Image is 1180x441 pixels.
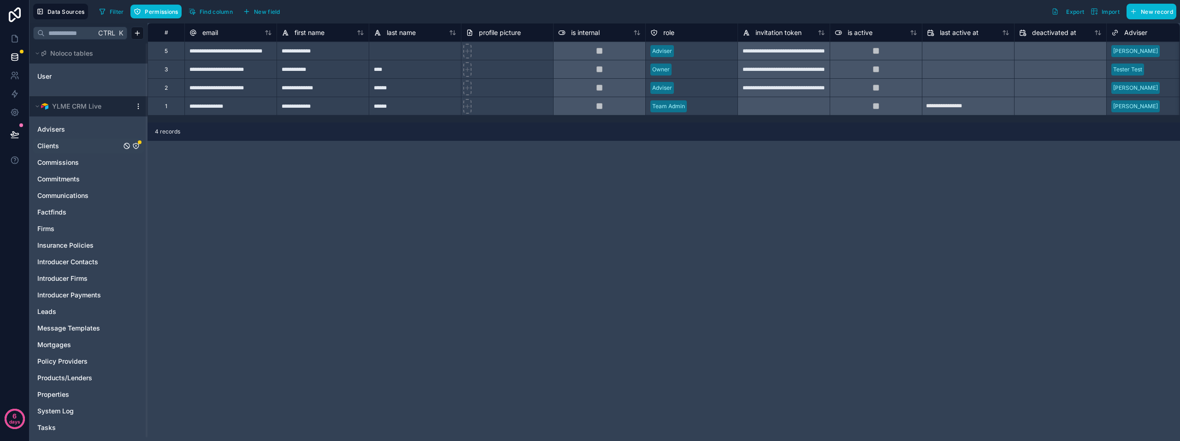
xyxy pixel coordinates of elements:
[33,139,144,153] div: Clients
[1141,8,1173,15] span: New record
[50,49,93,58] span: Noloco tables
[37,125,121,134] a: Advisers
[37,340,71,349] span: Mortgages
[37,340,121,349] a: Mortgages
[9,415,20,428] p: days
[37,158,121,167] a: Commissions
[47,8,85,15] span: Data Sources
[755,28,802,37] span: invitation token
[663,28,674,37] span: role
[33,387,144,402] div: Properties
[110,8,124,15] span: Filter
[33,337,144,352] div: Mortgages
[37,423,121,432] a: Tasks
[37,141,121,151] a: Clients
[33,271,144,286] div: Introducer Firms
[37,357,121,366] a: Policy Providers
[387,28,416,37] span: last name
[37,390,69,399] span: Properties
[130,5,185,18] a: Permissions
[33,304,144,319] div: Leads
[1087,4,1123,19] button: Import
[33,4,88,19] button: Data Sources
[155,29,177,36] div: #
[33,371,144,385] div: Products/Lenders
[1102,8,1120,15] span: Import
[37,274,121,283] a: Introducer Firms
[1032,28,1076,37] span: deactivated at
[165,84,168,92] div: 2
[37,324,121,333] a: Message Templates
[37,307,56,316] span: Leads
[1048,4,1087,19] button: Export
[1066,8,1084,15] span: Export
[37,324,100,333] span: Message Templates
[37,274,88,283] span: Introducer Firms
[33,172,144,186] div: Commitments
[12,412,17,421] p: 6
[37,174,80,184] span: Commitments
[33,100,131,113] button: Airtable LogoYLME CRM Live
[37,406,121,416] a: System Log
[479,28,521,37] span: profile picture
[1127,4,1176,19] button: New record
[33,205,144,220] div: Factfinds
[295,28,324,37] span: first name
[1124,28,1147,37] span: Adviser
[185,5,236,18] button: Find column
[37,174,121,184] a: Commitments
[1113,84,1158,92] div: [PERSON_NAME]
[33,238,144,253] div: Insurance Policies
[33,404,144,418] div: System Log
[33,221,144,236] div: Firms
[145,8,178,15] span: Permissions
[848,28,873,37] span: is active
[33,255,144,269] div: Introducer Contacts
[33,188,144,203] div: Communications
[37,373,121,383] a: Products/Lenders
[33,354,144,369] div: Policy Providers
[37,406,74,416] span: System Log
[165,47,168,55] div: 5
[1113,65,1142,74] div: Tester Test
[37,307,121,316] a: Leads
[37,208,66,217] span: Factfinds
[202,28,218,37] span: email
[37,390,121,399] a: Properties
[33,47,138,60] button: Noloco tables
[37,241,121,250] a: Insurance Policies
[652,102,685,110] div: Team Admin
[1113,102,1158,110] div: [PERSON_NAME]
[1123,4,1176,19] a: New record
[33,288,144,302] div: Introducer Payments
[130,5,181,18] button: Permissions
[118,30,124,36] span: K
[200,8,233,15] span: Find column
[33,155,144,170] div: Commissions
[37,290,121,300] a: Introducer Payments
[165,103,167,110] div: 1
[37,423,56,432] span: Tasks
[52,102,101,111] span: YLME CRM Live
[37,72,112,81] a: User
[37,191,121,200] a: Communications
[95,5,127,18] button: Filter
[33,321,144,336] div: Message Templates
[155,128,180,135] span: 4 records
[652,84,672,92] div: Adviser
[37,72,52,81] span: User
[37,158,79,167] span: Commissions
[240,5,283,18] button: New field
[652,65,670,74] div: Owner
[37,125,65,134] span: Advisers
[37,241,94,250] span: Insurance Policies
[165,66,168,73] div: 3
[37,257,121,267] a: Introducer Contacts
[37,290,101,300] span: Introducer Payments
[571,28,600,37] span: is internal
[33,69,144,84] div: User
[37,357,88,366] span: Policy Providers
[33,122,144,137] div: Advisers
[37,224,121,233] a: Firms
[37,257,98,267] span: Introducer Contacts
